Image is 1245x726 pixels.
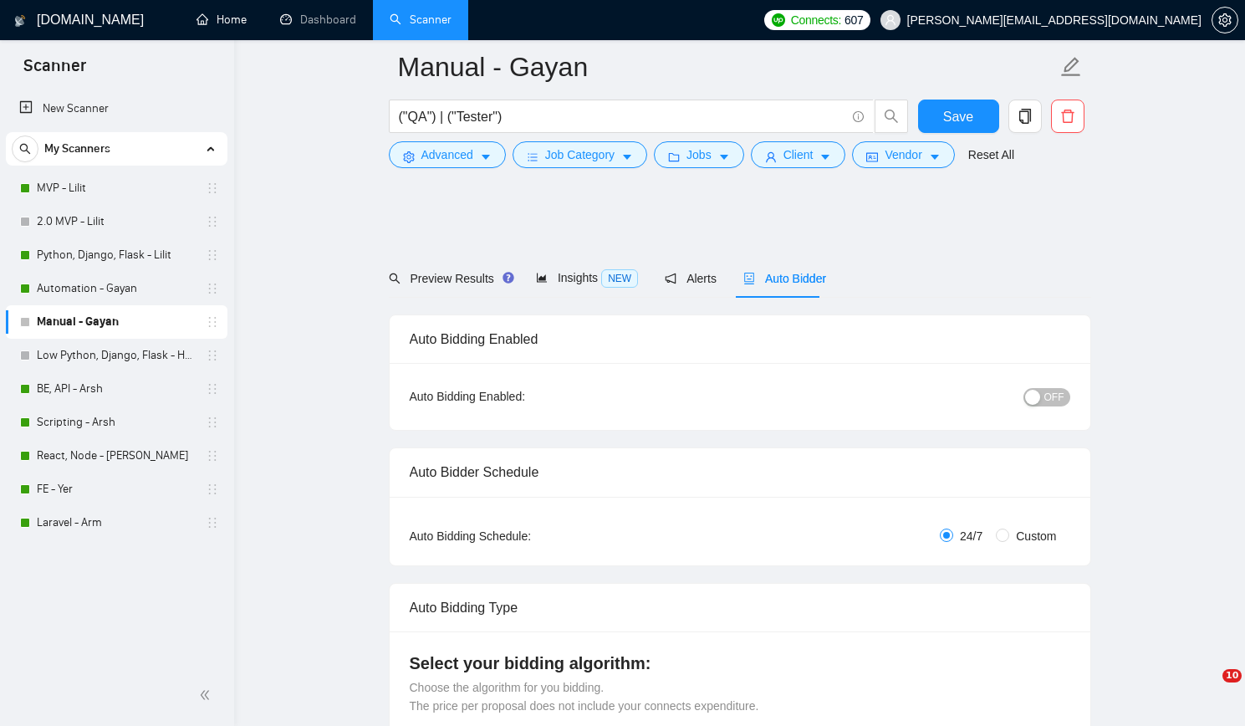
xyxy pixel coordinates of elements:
span: Scanner [10,54,99,89]
span: copy [1009,109,1041,124]
span: holder [206,248,219,262]
a: Scripting - Arsh [37,406,196,439]
a: Low Python, Django, Flask - Hayk [37,339,196,372]
span: caret-down [480,151,492,163]
span: Choose the algorithm for you bidding. The price per proposal does not include your connects expen... [410,681,759,713]
span: Advanced [421,146,473,164]
button: copy [1008,100,1042,133]
span: Save [943,106,973,127]
div: Tooltip anchor [501,270,516,285]
span: area-chart [536,272,548,284]
div: Auto Bidder Schedule [410,448,1070,496]
img: logo [14,8,26,34]
span: OFF [1044,388,1064,406]
span: double-left [199,687,216,703]
span: Custom [1009,527,1063,545]
li: New Scanner [6,92,227,125]
span: user [765,151,777,163]
button: delete [1051,100,1084,133]
span: caret-down [929,151,941,163]
span: holder [206,449,219,463]
div: Auto Bidding Schedule: [410,527,630,545]
span: search [389,273,401,284]
input: Scanner name... [398,46,1057,88]
span: holder [206,215,219,228]
button: idcardVendorcaret-down [852,141,954,168]
button: userClientcaret-down [751,141,846,168]
a: FE - Yer [37,473,196,506]
a: Automation - Gayan [37,272,196,305]
button: search [875,100,908,133]
span: idcard [866,151,878,163]
span: search [875,109,907,124]
span: Connects: [791,11,841,29]
span: My Scanners [44,132,110,166]
span: caret-down [819,151,831,163]
input: Search Freelance Jobs... [399,106,845,127]
iframe: Intercom live chat [1188,669,1228,709]
span: Vendor [885,146,921,164]
a: Manual - Gayan [37,305,196,339]
span: info-circle [853,111,864,122]
div: Auto Bidding Enabled: [410,387,630,406]
a: Python, Django, Flask - Lilit [37,238,196,272]
span: 607 [844,11,863,29]
h4: Select your bidding algorithm: [410,652,1070,675]
span: delete [1052,109,1084,124]
button: folderJobscaret-down [654,141,744,168]
button: Save [918,100,999,133]
span: 24/7 [953,527,989,545]
a: Laravel - Arm [37,506,196,539]
span: Auto Bidder [743,272,826,285]
a: MVP - Lilit [37,171,196,205]
a: Reset All [968,146,1014,164]
span: user [885,14,896,26]
span: holder [206,315,219,329]
span: holder [206,516,219,529]
span: Job Category [545,146,615,164]
span: 10 [1222,669,1242,683]
a: New Scanner [19,92,214,125]
span: caret-down [621,151,633,163]
span: edit [1060,56,1082,78]
span: search [13,143,38,155]
span: holder [206,416,219,429]
button: barsJob Categorycaret-down [513,141,647,168]
a: React, Node - [PERSON_NAME] [37,439,196,473]
span: Insights [536,271,638,284]
button: settingAdvancedcaret-down [389,141,506,168]
img: upwork-logo.png [772,13,785,27]
span: setting [403,151,415,163]
span: holder [206,382,219,396]
div: Auto Bidding Type [410,584,1070,631]
span: holder [206,349,219,362]
span: caret-down [718,151,730,163]
span: notification [665,273,676,284]
a: setting [1212,13,1238,27]
a: dashboardDashboard [280,13,356,27]
span: robot [743,273,755,284]
a: homeHome [196,13,247,27]
span: Jobs [686,146,712,164]
li: My Scanners [6,132,227,539]
span: Preview Results [389,272,509,285]
span: holder [206,483,219,496]
span: holder [206,181,219,195]
span: bars [527,151,538,163]
div: Auto Bidding Enabled [410,315,1070,363]
a: BE, API - Arsh [37,372,196,406]
span: Client [783,146,814,164]
span: holder [206,282,219,295]
a: searchScanner [390,13,452,27]
button: setting [1212,7,1238,33]
span: Alerts [665,272,717,285]
span: NEW [601,269,638,288]
a: 2.0 MVP - Lilit [37,205,196,238]
span: folder [668,151,680,163]
button: search [12,135,38,162]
